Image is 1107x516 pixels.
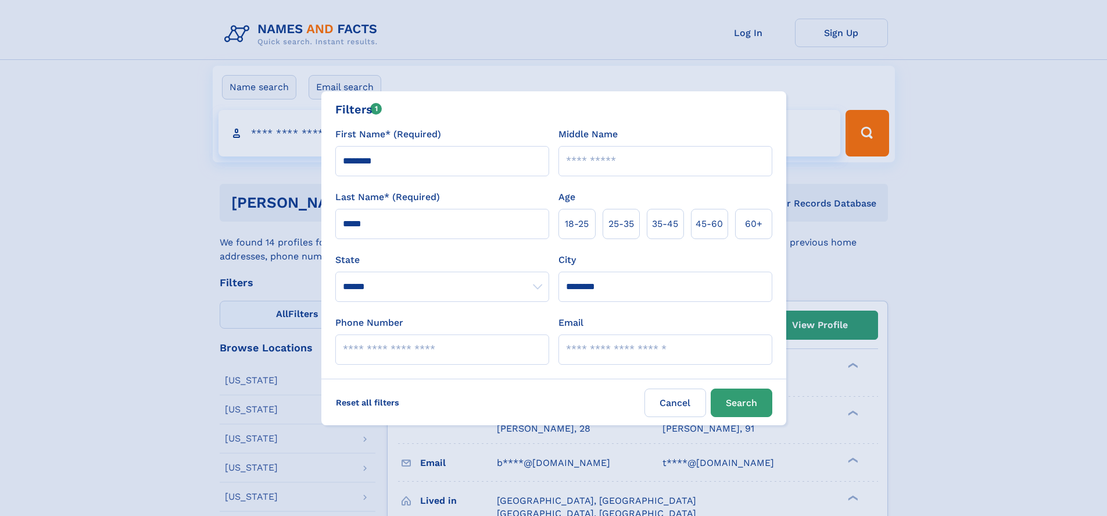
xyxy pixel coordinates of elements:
span: 25‑35 [608,217,634,231]
label: State [335,253,549,267]
span: 60+ [745,217,762,231]
label: First Name* (Required) [335,127,441,141]
label: City [558,253,576,267]
label: Last Name* (Required) [335,190,440,204]
span: 18‑25 [565,217,589,231]
label: Phone Number [335,316,403,330]
div: Filters [335,101,382,118]
span: 35‑45 [652,217,678,231]
label: Age [558,190,575,204]
label: Cancel [644,389,706,417]
label: Email [558,316,583,330]
span: 45‑60 [696,217,723,231]
label: Reset all filters [328,389,407,417]
label: Middle Name [558,127,618,141]
button: Search [711,389,772,417]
